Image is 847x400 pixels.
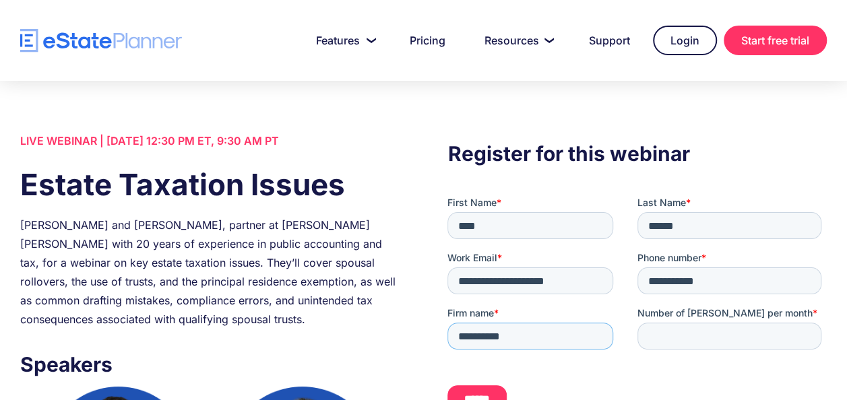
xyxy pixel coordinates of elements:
a: Features [300,27,387,54]
a: Support [573,27,646,54]
a: home [20,29,182,53]
a: Resources [468,27,566,54]
h3: Register for this webinar [447,138,827,169]
a: Start free trial [724,26,827,55]
div: [PERSON_NAME] and [PERSON_NAME], partner at [PERSON_NAME] [PERSON_NAME] with 20 years of experien... [20,215,400,329]
h3: Speakers [20,349,400,380]
div: LIVE WEBINAR | [DATE] 12:30 PM ET, 9:30 AM PT [20,131,400,150]
a: Pricing [394,27,462,54]
a: Login [653,26,717,55]
h1: Estate Taxation Issues [20,164,400,205]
